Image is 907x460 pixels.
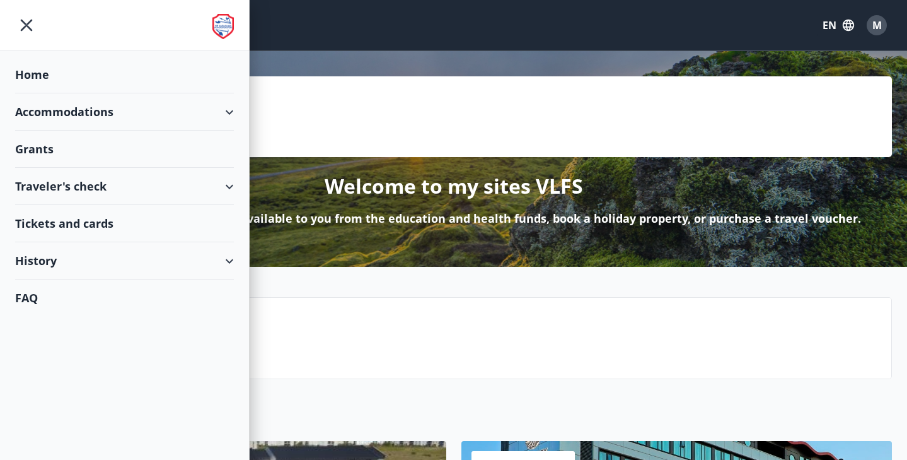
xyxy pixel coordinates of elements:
div: Home [15,56,234,93]
p: Here you can apply for the grants available to you from the education and health funds, book a ho... [46,210,861,227]
div: History [15,242,234,280]
p: FAQ [108,329,881,351]
button: M [862,10,892,40]
span: M [872,18,882,32]
img: union_logo [212,14,234,39]
p: Welcome to my sites VLFS [325,172,583,200]
button: EN [817,14,859,37]
div: Grants [15,131,234,168]
div: Accommodations [15,93,234,131]
div: FAQ [15,280,234,316]
button: menu [15,14,38,37]
div: Traveler's check [15,168,234,205]
div: Tickets and cards [15,205,234,242]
